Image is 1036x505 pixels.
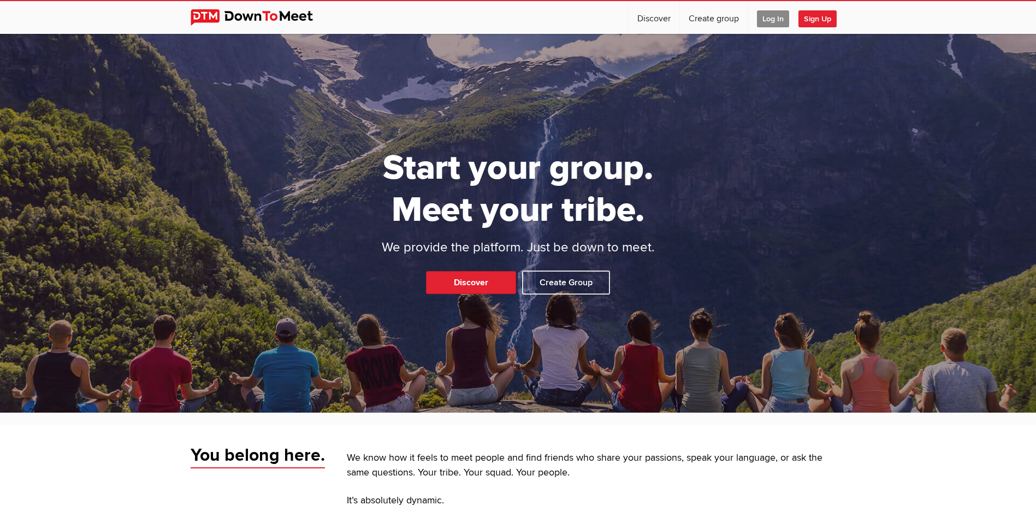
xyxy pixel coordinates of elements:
[629,1,679,34] a: Discover
[680,1,748,34] a: Create group
[798,10,837,27] span: Sign Up
[191,9,330,26] img: DownToMeet
[347,451,846,480] p: We know how it feels to meet people and find friends who share your passions, speak your language...
[757,10,789,27] span: Log In
[426,271,516,294] a: Discover
[522,271,610,295] a: Create Group
[748,1,798,34] a: Log In
[191,444,325,468] span: You belong here.
[341,147,696,231] h1: Start your group. Meet your tribe.
[798,1,845,34] a: Sign Up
